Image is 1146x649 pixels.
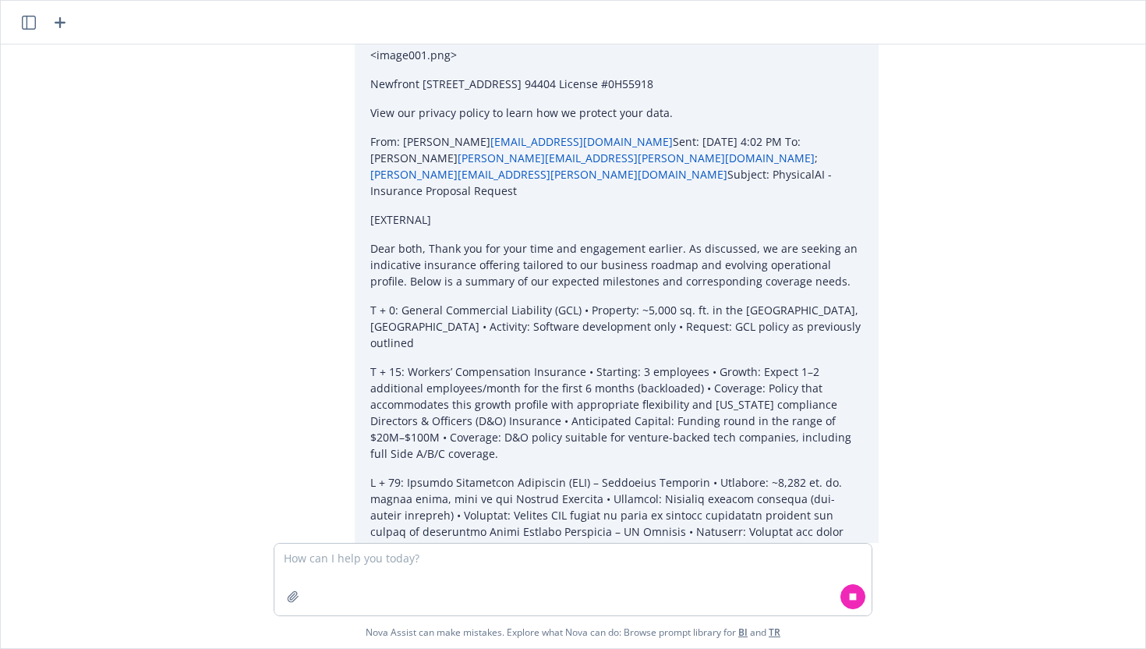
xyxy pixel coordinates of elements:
p: Newfront [STREET_ADDRESS] 94404 License #0H55918 [370,76,863,92]
a: [PERSON_NAME][EMAIL_ADDRESS][PERSON_NAME][DOMAIN_NAME] [458,151,815,165]
a: [EMAIL_ADDRESS][DOMAIN_NAME] [490,134,673,149]
p: From: [PERSON_NAME] Sent: [DATE] 4:02 PM To: [PERSON_NAME] ; Subject: PhysicalAI - Insurance Prop... [370,133,863,199]
p: [EXTERNAL] [370,211,863,228]
p: <image001.png> [370,47,863,63]
p: Dear both, Thank you for your time and engagement earlier. As discussed, we are seeking an indica... [370,240,863,289]
span: Nova Assist can make mistakes. Explore what Nova can do: Browse prompt library for and [366,616,780,648]
a: [PERSON_NAME][EMAIL_ADDRESS][PERSON_NAME][DOMAIN_NAME] [370,167,727,182]
a: BI [738,626,748,639]
p: T + 0: General Commercial Liability (GCL) • Property: ~5,000 sq. ft. in the [GEOGRAPHIC_DATA], [G... [370,302,863,351]
p: View our privacy policy to learn how we protect your data. [370,105,863,121]
p: T + 15: Workers’ Compensation Insurance • Starting: 3 employees • Growth: Expect 1–2 additional e... [370,364,863,462]
a: TR [769,626,780,639]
